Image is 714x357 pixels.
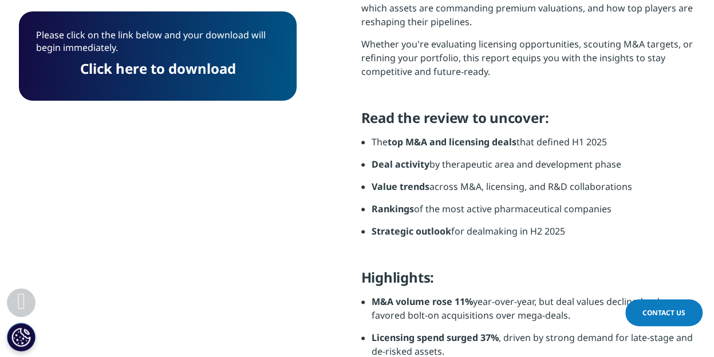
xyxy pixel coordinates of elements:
li: The that defined H1 2025 [372,135,695,157]
li: year-over-year, but deal values declined as buyers favored bolt-on acquisitions over mega-deals. [372,295,695,331]
li: by therapeutic area and development phase [372,157,695,180]
a: Contact Us [625,299,703,326]
strong: Strategic outlook [372,225,451,237]
li: of the most active pharmaceutical companies [372,202,695,224]
a: Click here to download [80,59,236,78]
li: for dealmaking in H2 2025 [372,224,695,247]
strong: Deal activity [372,158,429,170]
span: Contact Us [642,308,685,318]
li: across M&A, licensing, and R&D collaborations [372,180,695,202]
p: Please click on the link below and your download will begin immediately. [36,29,279,62]
strong: Licensing spend surged 37% [372,331,499,344]
strong: Rankings [372,203,414,215]
h5: Highlights: [361,269,695,295]
p: Whether you're evaluating licensing opportunities, scouting M&A targets, or refining your portfol... [361,37,695,87]
strong: top M&A and licensing deals [388,136,516,148]
button: Cookies Settings [7,323,35,351]
h5: Read the review to uncover: [361,109,695,135]
strong: M&A volume rose 11% [372,295,473,308]
strong: Value trends [372,180,429,193]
